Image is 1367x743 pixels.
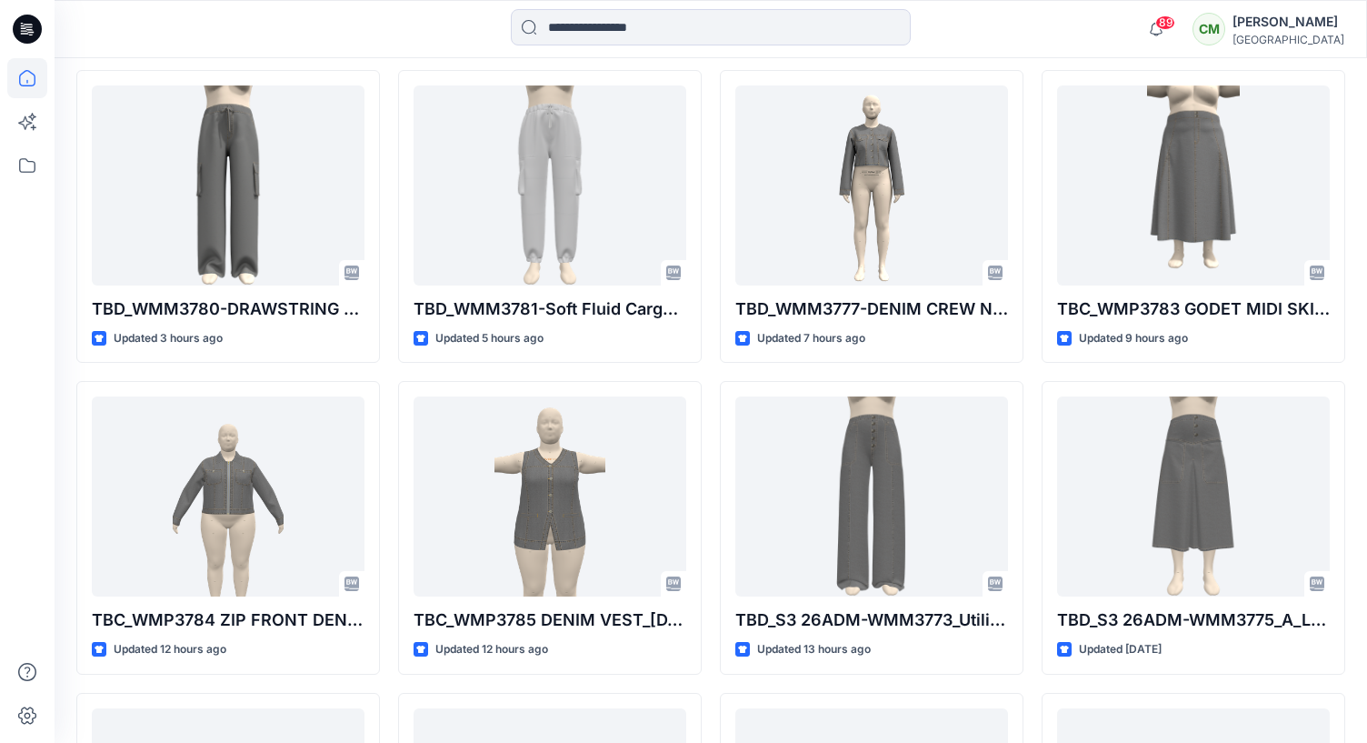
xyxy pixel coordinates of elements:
a: TBC_WMP3784 ZIP FRONT DENIM JACKET_9.15.2025 [92,397,364,597]
a: TBD_S3 26ADM-WMM3773_Utility Wide Leg Patch Pocket Pant_9.13.2025 [735,397,1008,597]
a: TBC_WMP3785 DENIM VEST_9.15.2025 [414,397,686,597]
a: TBC_WMP3783 GODET MIDI SKIRT 9.15.2025 [1057,85,1330,286]
div: [GEOGRAPHIC_DATA] [1232,33,1344,46]
p: Updated [DATE] [1079,640,1162,659]
a: TBD_WMM3777-DENIM CREW NECK JACKET 9.15.2025 [735,85,1008,286]
p: TBD_S3 26ADM-WMM3775_A_Line Patch Pocket Mide Skirt_[DATE] [1057,607,1330,633]
p: Updated 12 hours ago [114,640,226,659]
p: Updated 12 hours ago [435,640,548,659]
p: TBC_WMP3784 ZIP FRONT DENIM JACKET_[DATE] [92,607,364,633]
a: TBD_WMM3781-Soft Fluid Cargo 9.15.25 [414,85,686,286]
p: TBD_WMM3777-DENIM CREW NECK JACKET [DATE] [735,296,1008,322]
a: TBD_WMM3780-DRAWSTRING CARGO PANT 9.15.2025 [92,85,364,286]
p: Updated 9 hours ago [1079,329,1188,348]
p: TBC_WMP3783 GODET MIDI SKIRT [DATE] [1057,296,1330,322]
span: 89 [1155,15,1175,30]
a: TBD_S3 26ADM-WMM3775_A_Line Patch Pocket Mide Skirt_9.13.2025 [1057,397,1330,597]
p: Updated 5 hours ago [435,329,544,348]
p: Updated 13 hours ago [757,640,871,659]
div: [PERSON_NAME] [1232,11,1344,33]
div: CM [1192,13,1225,45]
p: TBC_WMP3785 DENIM VEST_[DATE] [414,607,686,633]
p: TBD_WMM3781-Soft Fluid Cargo [DATE] [414,296,686,322]
p: Updated 7 hours ago [757,329,865,348]
p: Updated 3 hours ago [114,329,223,348]
p: TBD_S3 26ADM-WMM3773_Utility Wide Leg Patch Pocket Pant_[DATE] [735,607,1008,633]
p: TBD_WMM3780-DRAWSTRING CARGO PANT [DATE] [92,296,364,322]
